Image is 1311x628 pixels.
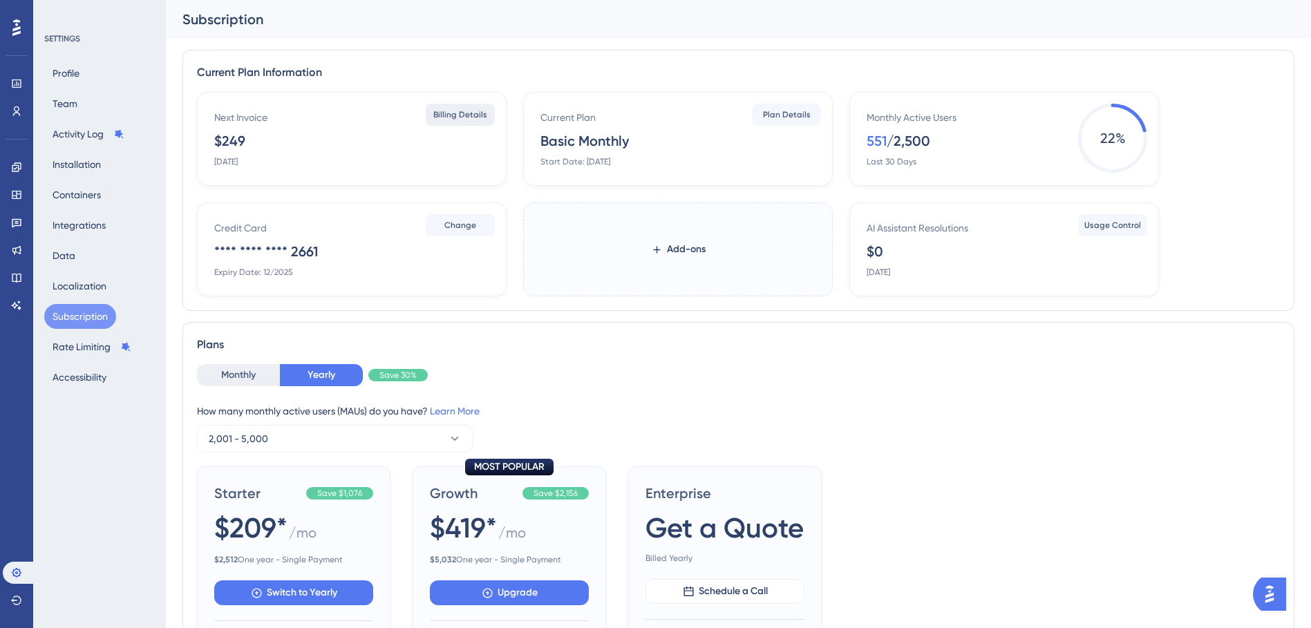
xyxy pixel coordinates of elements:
[645,484,804,503] span: Enterprise
[498,584,538,601] span: Upgrade
[44,61,88,86] button: Profile
[209,430,268,447] span: 2,001 - 5,000
[214,508,287,547] span: $209*
[887,131,930,151] div: / 2,500
[44,33,156,44] div: SETTINGS
[1078,214,1147,236] button: Usage Control
[197,364,280,386] button: Monthly
[430,580,589,605] button: Upgrade
[867,156,916,167] div: Last 30 Days
[289,523,317,549] span: / mo
[44,304,116,329] button: Subscription
[214,555,238,564] b: $ 2,512
[214,156,238,167] div: [DATE]
[214,580,373,605] button: Switch to Yearly
[752,104,821,126] button: Plan Details
[426,104,495,126] button: Billing Details
[867,220,968,236] div: AI Assistant Resolutions
[214,131,245,151] div: $249
[197,64,1280,81] div: Current Plan Information
[430,484,517,503] span: Growth
[540,109,596,126] div: Current Plan
[44,91,86,116] button: Team
[867,242,883,261] div: $0
[44,213,114,238] button: Integrations
[379,370,417,381] span: Save 30%
[317,488,362,499] span: Save $1,076
[667,241,706,258] span: Add-ons
[867,267,890,278] div: [DATE]
[645,553,804,564] span: Billed Yearly
[867,109,956,126] div: Monthly Active Users
[1084,220,1141,231] span: Usage Control
[430,554,589,565] span: One year - Single Payment
[1078,104,1147,173] span: 22 %
[214,267,293,278] div: Expiry Date: 12/2025
[426,214,495,236] button: Change
[214,554,373,565] span: One year - Single Payment
[214,109,267,126] div: Next Invoice
[214,220,267,236] div: Credit Card
[1253,573,1294,615] iframe: UserGuiding AI Assistant Launcher
[629,237,728,262] button: Add-ons
[280,364,363,386] button: Yearly
[44,122,133,146] button: Activity Log
[540,131,629,151] div: Basic Monthly
[197,425,473,453] button: 2,001 - 5,000
[430,406,480,417] a: Learn More
[540,156,610,167] div: Start Date: [DATE]
[44,243,84,268] button: Data
[645,508,804,547] span: Get a Quote
[645,579,804,604] button: Schedule a Call
[44,152,109,177] button: Installation
[214,484,301,503] span: Starter
[44,334,140,359] button: Rate Limiting
[430,508,497,547] span: $419*
[197,336,1280,353] div: Plans
[267,584,337,601] span: Switch to Yearly
[534,488,578,499] span: Save $2,156
[44,274,115,298] button: Localization
[465,459,554,475] div: MOST POPULAR
[430,555,456,564] b: $ 5,032
[444,220,476,231] span: Change
[867,131,887,151] div: 551
[763,109,811,120] span: Plan Details
[44,182,109,207] button: Containers
[182,10,1260,29] div: Subscription
[699,583,768,600] span: Schedule a Call
[44,365,115,390] button: Accessibility
[197,403,1280,419] div: How many monthly active users (MAUs) do you have?
[433,109,487,120] span: Billing Details
[498,523,526,549] span: / mo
